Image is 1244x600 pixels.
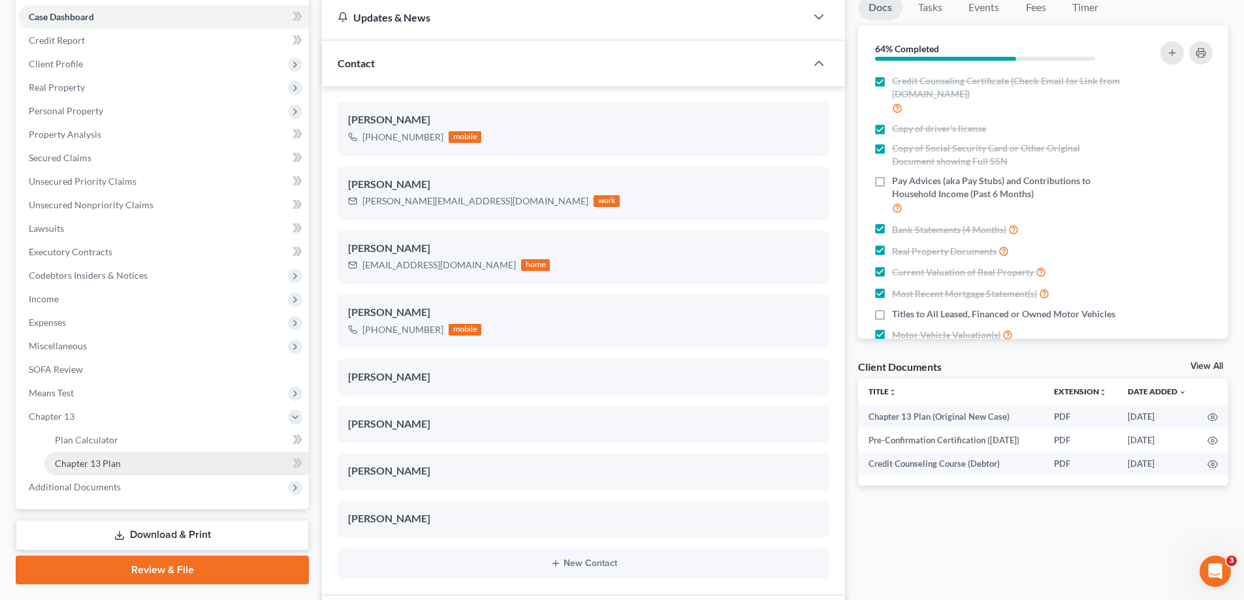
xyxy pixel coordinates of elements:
[44,428,309,452] a: Plan Calculator
[18,170,309,193] a: Unsecured Priority Claims
[29,11,94,22] span: Case Dashboard
[338,57,375,69] span: Contact
[1128,387,1187,396] a: Date Added expand_more
[889,388,897,396] i: unfold_more
[338,10,790,24] div: Updates & News
[348,241,819,257] div: [PERSON_NAME]
[521,259,550,271] div: home
[1044,428,1117,452] td: PDF
[348,370,819,385] div: [PERSON_NAME]
[858,405,1044,428] td: Chapter 13 Plan (Original New Case)
[18,193,309,217] a: Unsecured Nonpriority Claims
[18,240,309,264] a: Executory Contracts
[362,323,443,336] div: [PHONE_NUMBER]
[875,43,939,54] strong: 64% Completed
[29,129,101,140] span: Property Analysis
[1226,556,1237,566] span: 3
[892,287,1037,300] span: Most Recent Mortgage Statement(s)
[362,195,588,208] div: [PERSON_NAME][EMAIL_ADDRESS][DOMAIN_NAME]
[348,177,819,193] div: [PERSON_NAME]
[348,112,819,128] div: [PERSON_NAME]
[29,223,64,234] span: Lawsuits
[362,131,443,144] div: [PHONE_NUMBER]
[348,558,819,569] button: New Contact
[55,458,121,469] span: Chapter 13 Plan
[29,176,136,187] span: Unsecured Priority Claims
[1117,405,1197,428] td: [DATE]
[18,146,309,170] a: Secured Claims
[18,358,309,381] a: SOFA Review
[892,223,1006,236] span: Bank Statements (4 Months)
[449,131,481,143] div: mobile
[1054,387,1107,396] a: Extensionunfold_more
[892,122,986,135] span: Copy of driver's license
[29,317,66,328] span: Expenses
[29,82,85,93] span: Real Property
[892,74,1124,101] span: Credit Counseling Certificate (Check Email for Link from [DOMAIN_NAME])
[1099,388,1107,396] i: unfold_more
[18,29,309,52] a: Credit Report
[29,340,87,351] span: Miscellaneous
[1044,452,1117,475] td: PDF
[348,417,819,432] div: [PERSON_NAME]
[858,428,1044,452] td: Pre-Confirmation Certification ([DATE])
[348,464,819,479] div: [PERSON_NAME]
[1190,362,1223,371] a: View All
[348,305,819,321] div: [PERSON_NAME]
[29,152,91,163] span: Secured Claims
[1117,452,1197,475] td: [DATE]
[18,123,309,146] a: Property Analysis
[16,520,309,550] a: Download & Print
[29,411,74,422] span: Chapter 13
[29,105,103,116] span: Personal Property
[1179,388,1187,396] i: expand_more
[44,452,309,475] a: Chapter 13 Plan
[892,174,1124,200] span: Pay Advices (aka Pay Stubs) and Contributions to Household Income (Past 6 Months)
[29,270,148,281] span: Codebtors Insiders & Notices
[29,35,85,46] span: Credit Report
[858,452,1044,475] td: Credit Counseling Course (Debtor)
[18,5,309,29] a: Case Dashboard
[29,58,83,69] span: Client Profile
[16,556,309,584] a: Review & File
[362,259,516,272] div: [EMAIL_ADDRESS][DOMAIN_NAME]
[1200,556,1231,587] iframe: Intercom live chat
[892,328,1000,341] span: Motor Vehicle Valuation(s)
[29,293,59,304] span: Income
[892,142,1124,168] span: Copy of Social Security Card or Other Original Document showing Full SSN
[18,217,309,240] a: Lawsuits
[1117,428,1197,452] td: [DATE]
[29,199,153,210] span: Unsecured Nonpriority Claims
[892,308,1115,321] span: Titles to All Leased, Financed or Owned Motor Vehicles
[29,481,121,492] span: Additional Documents
[449,324,481,336] div: mobile
[892,245,997,258] span: Real Property Documents
[29,364,83,375] span: SOFA Review
[594,195,620,207] div: work
[858,360,942,373] div: Client Documents
[348,511,819,527] div: [PERSON_NAME]
[1044,405,1117,428] td: PDF
[29,387,74,398] span: Means Test
[892,266,1034,279] span: Current Valuation of Real Property
[869,387,897,396] a: Titleunfold_more
[55,434,118,445] span: Plan Calculator
[29,246,112,257] span: Executory Contracts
